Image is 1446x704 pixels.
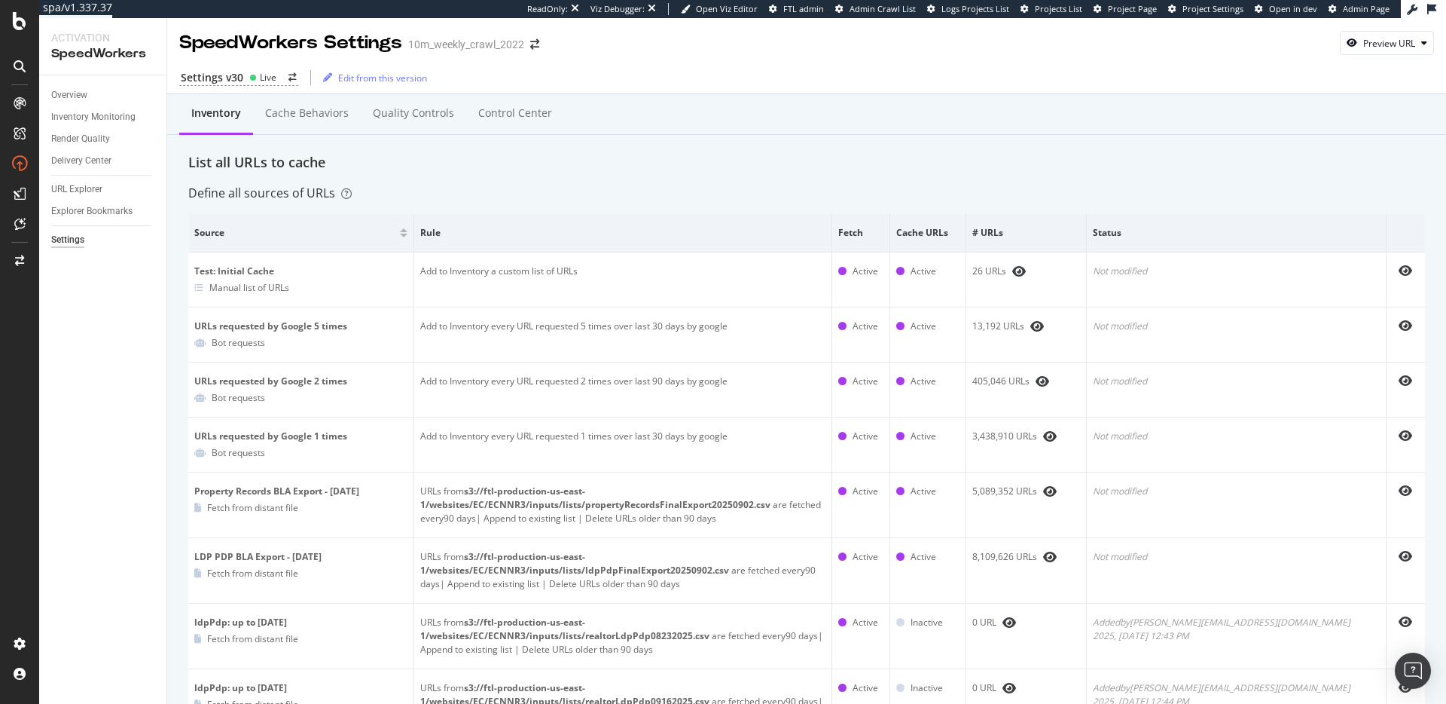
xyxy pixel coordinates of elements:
div: eye [1399,320,1412,332]
div: eye [1012,265,1026,277]
div: arrow-right-arrow-left [288,73,297,82]
div: Fetch from distant file [207,567,298,580]
span: Project Settings [1182,3,1243,14]
div: 10m_weekly_crawl_2022 [408,37,524,52]
a: Overview [51,87,156,103]
div: eye [1399,375,1412,387]
div: Active [853,485,878,498]
div: Cache behaviors [265,106,349,121]
a: FTL admin [769,3,824,15]
div: Settings [51,232,84,248]
div: eye [1399,265,1412,277]
div: Manual list of URLs [209,281,289,294]
a: Projects List [1020,3,1082,15]
div: ldpPdp: up to [DATE] [194,681,407,695]
div: Inventory [191,106,241,121]
a: Open in dev [1255,3,1317,15]
div: Property Records BLA Export - [DATE] [194,485,407,498]
button: Edit from this version [317,66,427,90]
div: Not modified [1093,550,1380,564]
div: 13,192 URLs [972,320,1080,333]
div: eye [1399,550,1412,562]
td: Add to Inventory a custom list of URLs [414,253,831,308]
b: s3://ftl-production-us-east-1/websites/EC/ECNNR3/inputs/lists/propertyRecordsFinalExport20250902.csv [420,485,770,511]
div: 405,046 URLs [972,375,1080,388]
div: eye [1002,617,1016,629]
div: Delivery Center [51,153,111,169]
div: SpeedWorkers Settings [179,30,402,56]
span: # URLs [972,226,1076,240]
div: ReadOnly: [527,3,568,15]
div: Active [911,320,936,333]
span: Fetch [838,226,880,240]
div: URLs from are fetched every 90 days | Append to existing list | Delete URLs older than 90 days [420,485,825,525]
span: Admin Crawl List [850,3,916,14]
span: Cache URLs [896,226,956,240]
b: s3://ftl-production-us-east-1/websites/EC/ECNNR3/inputs/lists/ldpPdpFinalExport20250902.csv [420,550,729,577]
div: Active [911,375,936,388]
div: 0 URL [972,681,1080,695]
span: Open Viz Editor [696,3,758,14]
span: Project Page [1108,3,1157,14]
a: Open Viz Editor [681,3,758,15]
div: 26 URLs [972,265,1080,278]
div: Active [911,430,936,443]
div: URLs requested by Google 5 times [194,320,407,333]
div: URLs from are fetched every 90 days | Append to existing list | Delete URLs older than 90 days [420,550,825,591]
a: Project Settings [1168,3,1243,15]
div: Not modified [1093,265,1380,278]
div: Active [853,265,878,278]
div: eye [1002,682,1016,694]
div: Quality Controls [373,106,454,121]
div: Fetch from distant file [207,501,298,514]
span: FTL admin [783,3,824,14]
div: Bot requests [212,336,265,349]
div: eye [1030,320,1044,332]
div: eye [1043,485,1057,497]
div: URLs requested by Google 2 times [194,375,407,388]
div: URL Explorer [51,182,102,197]
div: Active [853,430,878,443]
div: Overview [51,87,87,103]
a: Render Quality [51,131,156,147]
div: eye [1036,375,1049,387]
div: eye [1399,616,1412,628]
div: 0 URL [972,616,1080,629]
div: Bot requests [212,446,265,459]
span: Rule [420,226,821,240]
div: Explorer Bookmarks [51,204,133,219]
span: Logs Projects List [941,3,1009,14]
div: Active [853,681,878,695]
span: Source [194,226,396,240]
div: Active [853,616,878,629]
div: Fetch from distant file [207,632,298,645]
div: List all URLs to cache [188,153,1425,173]
span: Status [1093,226,1376,240]
div: Active [853,320,878,333]
a: Explorer Bookmarks [51,204,156,219]
div: eye [1043,430,1057,442]
a: Logs Projects List [927,3,1009,15]
div: URLs requested by Google 1 times [194,430,407,443]
div: Not modified [1093,375,1380,388]
td: Add to Inventory every URL requested 2 times over last 90 days by google [414,363,831,418]
div: 8,109,626 URLs [972,550,1080,564]
div: Active [911,485,936,498]
div: 5,089,352 URLs [972,485,1080,498]
div: eye [1399,485,1412,497]
div: Active [911,550,936,564]
div: Not modified [1093,430,1380,443]
button: Preview URL [1340,31,1434,55]
div: 3,438,910 URLs [972,430,1080,443]
div: Test: Initial Cache [194,265,407,278]
div: Preview URL [1363,37,1415,50]
div: eye [1399,430,1412,442]
div: Edit from this version [338,72,427,84]
div: Viz Debugger: [590,3,645,15]
a: Delivery Center [51,153,156,169]
div: ldpPdp: up to [DATE] [194,616,407,629]
div: arrow-right-arrow-left [530,39,539,50]
div: SpeedWorkers [51,45,154,63]
div: Define all sources of URLs [188,185,352,202]
div: Bot requests [212,391,265,404]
